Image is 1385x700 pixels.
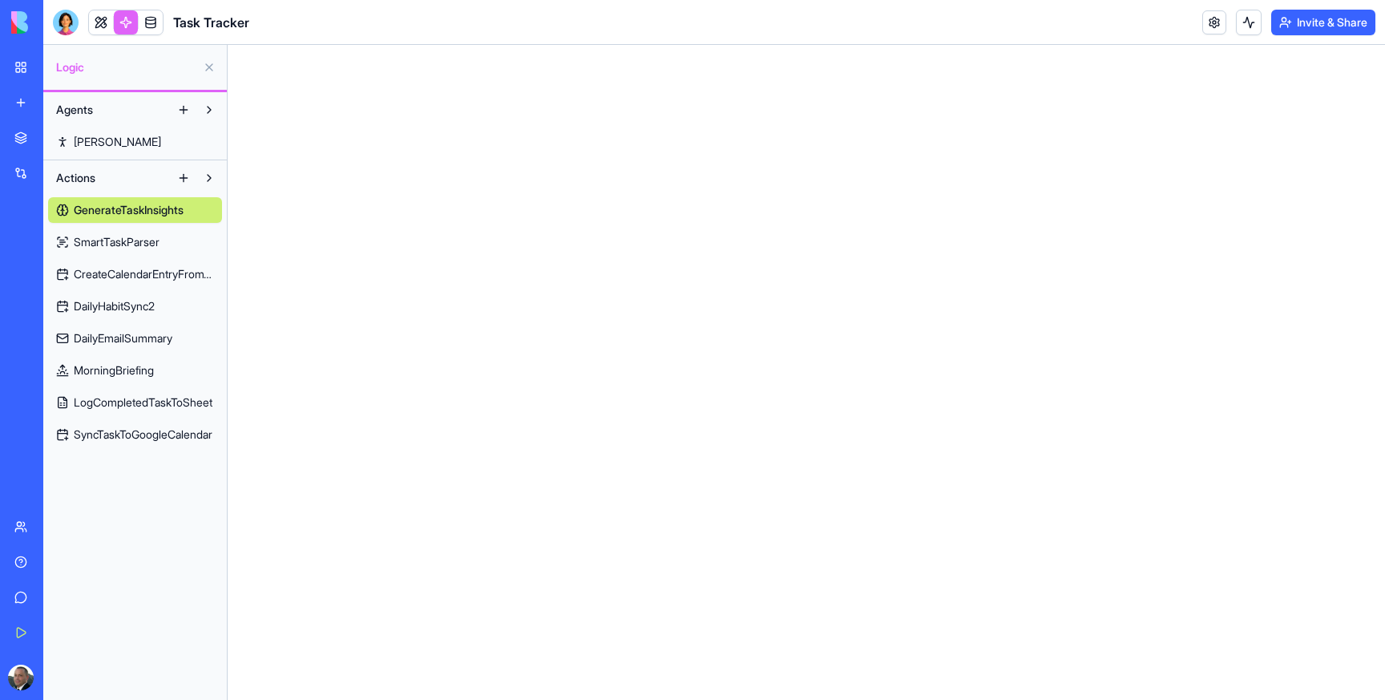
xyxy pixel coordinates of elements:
[48,97,171,123] button: Agents
[48,165,171,191] button: Actions
[74,266,214,282] span: CreateCalendarEntryFromTimer
[48,129,222,155] a: [PERSON_NAME]
[48,229,222,255] a: SmartTaskParser
[173,13,249,32] span: Task Tracker
[74,395,212,411] span: LogCompletedTaskToSheet
[48,326,222,351] a: DailyEmailSummary
[74,298,155,314] span: DailyHabitSync2
[56,170,95,186] span: Actions
[48,293,222,319] a: DailyHabitSync2
[48,197,222,223] a: GenerateTaskInsights
[74,330,172,346] span: DailyEmailSummary
[11,11,111,34] img: logo
[48,422,222,447] a: SyncTaskToGoogleCalendar
[48,358,222,383] a: MorningBriefing
[56,102,93,118] span: Agents
[8,665,34,690] img: ACg8ocLQfeGqdZ3OhSIw1SGuUDkSA8hRIU2mJPlIgC-TdvOJN466vaIWsA=s96-c
[74,202,184,218] span: GenerateTaskInsights
[74,427,212,443] span: SyncTaskToGoogleCalendar
[1271,10,1375,35] button: Invite & Share
[48,390,222,415] a: LogCompletedTaskToSheet
[48,261,222,287] a: CreateCalendarEntryFromTimer
[56,59,196,75] span: Logic
[74,362,154,378] span: MorningBriefing
[74,234,159,250] span: SmartTaskParser
[74,134,161,150] span: [PERSON_NAME]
